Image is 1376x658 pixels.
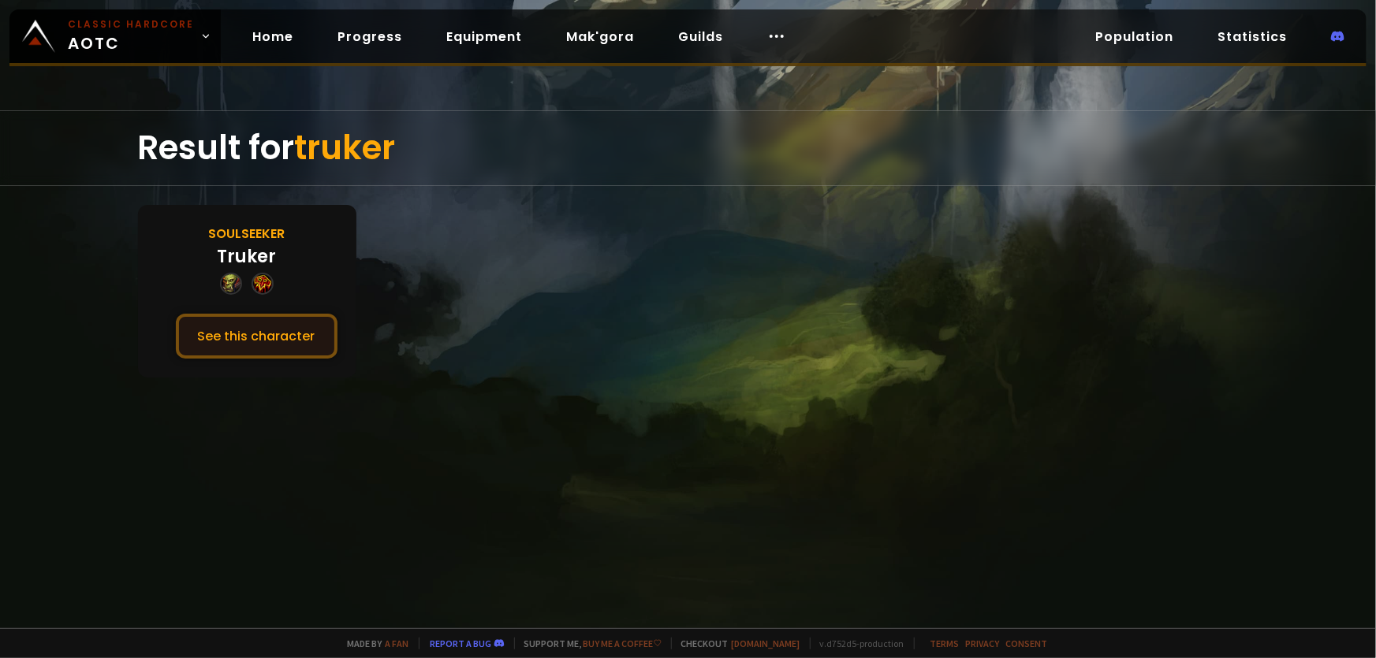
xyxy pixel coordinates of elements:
[434,20,535,53] a: Equipment
[514,638,662,649] span: Support me,
[325,20,415,53] a: Progress
[338,638,409,649] span: Made by
[584,638,662,649] a: Buy me a coffee
[138,111,1239,185] div: Result for
[431,638,492,649] a: Report a bug
[68,17,194,32] small: Classic Hardcore
[966,638,1000,649] a: Privacy
[1205,20,1300,53] a: Statistics
[810,638,904,649] span: v. d752d5 - production
[68,17,194,55] span: AOTC
[209,224,285,243] div: Soulseeker
[732,638,800,649] a: [DOMAIN_NAME]
[671,638,800,649] span: Checkout
[9,9,221,63] a: Classic HardcoreAOTC
[666,20,736,53] a: Guilds
[295,125,396,171] span: truker
[240,20,306,53] a: Home
[554,20,647,53] a: Mak'gora
[1006,638,1048,649] a: Consent
[1083,20,1186,53] a: Population
[386,638,409,649] a: a fan
[218,243,277,270] div: Truker
[930,638,960,649] a: Terms
[176,314,337,359] button: See this character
